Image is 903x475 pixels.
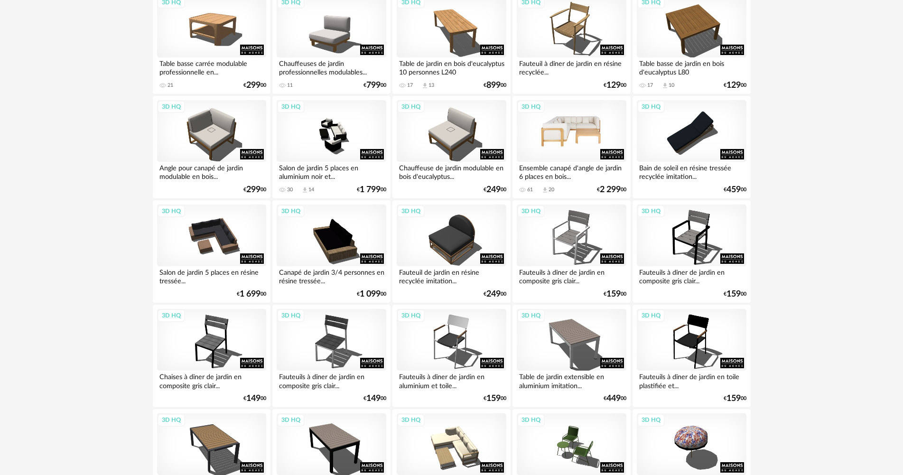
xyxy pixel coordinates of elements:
[157,162,266,181] div: Angle pour canapé de jardin modulable en bois...
[366,82,381,89] span: 799
[243,395,266,402] div: € 00
[600,186,621,193] span: 2 299
[301,186,308,194] span: Download icon
[517,414,545,426] div: 3D HQ
[157,57,266,76] div: Table basse carrée modulable professionnelle en...
[637,162,746,181] div: Bain de soleil en résine tressée recyclée imitation...
[397,162,506,181] div: Chauffeuse de jardin modulable en bois d'eucalyptus...
[637,414,665,426] div: 3D HQ
[157,371,266,390] div: Chaises à dîner de jardin en composite gris clair...
[287,82,293,89] div: 11
[272,305,390,407] a: 3D HQ Fauteuils à dîner de jardin en composite gris clair... €14900
[287,186,293,193] div: 30
[724,395,746,402] div: € 00
[237,291,266,298] div: € 00
[637,205,665,217] div: 3D HQ
[397,414,425,426] div: 3D HQ
[277,266,386,285] div: Canapé de jardin 3/4 personnes en résine tressée...
[637,57,746,76] div: Table basse de jardin en bois d'eucalyptus L80
[633,200,750,303] a: 3D HQ Fauteuils à dîner de jardin en composite gris clair... €15900
[407,82,413,89] div: 17
[486,291,501,298] span: 249
[633,305,750,407] a: 3D HQ Fauteuils à dîner de jardin en toile plastifiée et... €15900
[277,371,386,390] div: Fauteuils à dîner de jardin en composite gris clair...
[606,291,621,298] span: 159
[246,395,261,402] span: 149
[421,82,428,89] span: Download icon
[669,82,674,89] div: 10
[243,186,266,193] div: € 00
[724,82,746,89] div: € 00
[517,101,545,113] div: 3D HQ
[397,371,506,390] div: Fauteuils à dîner de jardin en aluminium et toile...
[277,57,386,76] div: Chauffeuses de jardin professionnelles modulables...
[637,266,746,285] div: Fauteuils à dîner de jardin en composite gris clair...
[726,395,741,402] span: 159
[604,291,626,298] div: € 00
[366,395,381,402] span: 149
[517,162,626,181] div: Ensemble canapé d'angle de jardin 6 places en bois...
[397,205,425,217] div: 3D HQ
[724,291,746,298] div: € 00
[606,395,621,402] span: 449
[363,395,386,402] div: € 00
[277,309,305,322] div: 3D HQ
[661,82,669,89] span: Download icon
[157,266,266,285] div: Salon de jardin 5 places en résine tressée...
[397,57,506,76] div: Table de jardin en bois d'eucalyptus 10 personnes L240
[360,291,381,298] span: 1 099
[517,205,545,217] div: 3D HQ
[512,96,630,198] a: 3D HQ Ensemble canapé d'angle de jardin 6 places en bois... 61 Download icon 20 €2 29900
[397,101,425,113] div: 3D HQ
[597,186,626,193] div: € 00
[158,414,185,426] div: 3D HQ
[512,200,630,303] a: 3D HQ Fauteuils à dîner de jardin en composite gris clair... €15900
[392,200,510,303] a: 3D HQ Fauteuil de jardin en résine recyclée imitation... €24900
[486,186,501,193] span: 249
[604,395,626,402] div: € 00
[158,309,185,322] div: 3D HQ
[428,82,434,89] div: 13
[647,82,653,89] div: 17
[272,96,390,198] a: 3D HQ Salon de jardin 5 places en aluminium noir et... 30 Download icon 14 €1 79900
[277,414,305,426] div: 3D HQ
[637,309,665,322] div: 3D HQ
[397,309,425,322] div: 3D HQ
[246,186,261,193] span: 299
[484,82,506,89] div: € 00
[726,82,741,89] span: 129
[357,291,386,298] div: € 00
[637,371,746,390] div: Fauteuils à dîner de jardin en toile plastifiée et...
[726,291,741,298] span: 159
[360,186,381,193] span: 1 799
[397,266,506,285] div: Fauteuil de jardin en résine recyclée imitation...
[484,291,506,298] div: € 00
[484,395,506,402] div: € 00
[549,186,554,193] div: 20
[527,186,533,193] div: 61
[246,82,261,89] span: 299
[486,82,501,89] span: 899
[517,309,545,322] div: 3D HQ
[486,395,501,402] span: 159
[633,96,750,198] a: 3D HQ Bain de soleil en résine tressée recyclée imitation... €45900
[724,186,746,193] div: € 00
[606,82,621,89] span: 129
[392,305,510,407] a: 3D HQ Fauteuils à dîner de jardin en aluminium et toile... €15900
[512,305,630,407] a: 3D HQ Table de jardin extensible en aluminium imitation... €44900
[243,82,266,89] div: € 00
[392,96,510,198] a: 3D HQ Chauffeuse de jardin modulable en bois d'eucalyptus... €24900
[363,82,386,89] div: € 00
[277,162,386,181] div: Salon de jardin 5 places en aluminium noir et...
[158,205,185,217] div: 3D HQ
[158,101,185,113] div: 3D HQ
[272,200,390,303] a: 3D HQ Canapé de jardin 3/4 personnes en résine tressée... €1 09900
[517,266,626,285] div: Fauteuils à dîner de jardin en composite gris clair...
[240,291,261,298] span: 1 699
[277,101,305,113] div: 3D HQ
[517,57,626,76] div: Fauteuil à dîner de jardin en résine recyclée...
[153,96,270,198] a: 3D HQ Angle pour canapé de jardin modulable en bois... €29900
[484,186,506,193] div: € 00
[357,186,386,193] div: € 00
[277,205,305,217] div: 3D HQ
